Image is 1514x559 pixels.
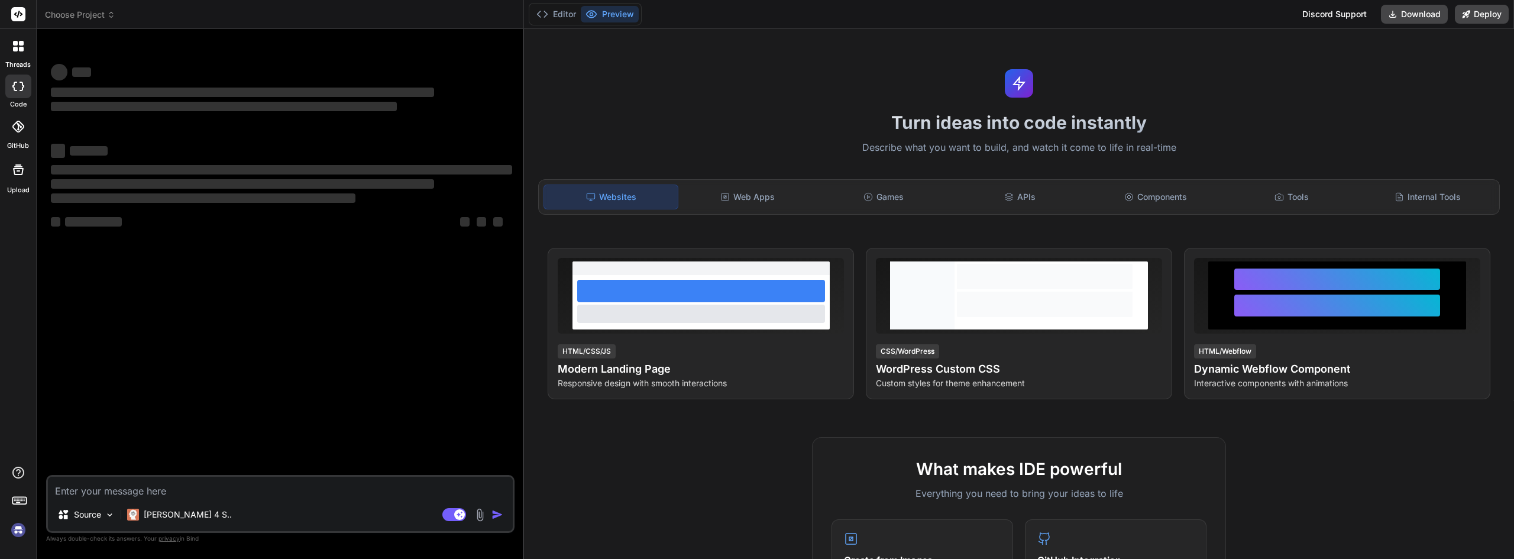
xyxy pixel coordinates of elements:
[70,146,108,156] span: ‌
[46,533,515,544] p: Always double-check its answers. Your in Bind
[832,457,1206,482] h2: What makes IDE powerful
[477,217,486,227] span: ‌
[460,217,470,227] span: ‌
[876,361,1162,377] h4: WordPress Custom CSS
[45,9,115,21] span: Choose Project
[72,67,91,77] span: ‌
[1361,185,1494,209] div: Internal Tools
[105,510,115,520] img: Pick Models
[5,60,31,70] label: threads
[491,509,503,521] img: icon
[1089,185,1222,209] div: Components
[558,361,844,377] h4: Modern Landing Page
[51,64,67,80] span: ‌
[558,344,616,358] div: HTML/CSS/JS
[8,520,28,540] img: signin
[51,144,65,158] span: ‌
[544,185,678,209] div: Websites
[876,377,1162,389] p: Custom styles for theme enhancement
[7,185,30,195] label: Upload
[144,509,232,521] p: [PERSON_NAME] 4 S..
[158,535,180,542] span: privacy
[532,6,581,22] button: Editor
[531,140,1507,156] p: Describe what you want to build, and watch it come to life in real-time
[1194,361,1480,377] h4: Dynamic Webflow Component
[65,217,122,227] span: ‌
[832,486,1206,500] p: Everything you need to bring your ideas to life
[473,508,487,522] img: attachment
[1225,185,1358,209] div: Tools
[1381,5,1448,24] button: Download
[1194,344,1256,358] div: HTML/Webflow
[51,88,434,97] span: ‌
[1455,5,1509,24] button: Deploy
[51,217,60,227] span: ‌
[581,6,639,22] button: Preview
[51,165,512,175] span: ‌
[51,193,355,203] span: ‌
[10,99,27,109] label: code
[51,102,397,111] span: ‌
[1194,377,1480,389] p: Interactive components with animations
[1295,5,1374,24] div: Discord Support
[7,141,29,151] label: GitHub
[74,509,101,521] p: Source
[127,509,139,521] img: Claude 4 Sonnet
[493,217,503,227] span: ‌
[51,179,434,189] span: ‌
[531,112,1507,133] h1: Turn ideas into code instantly
[817,185,950,209] div: Games
[953,185,1086,209] div: APIs
[876,344,939,358] div: CSS/WordPress
[681,185,814,209] div: Web Apps
[558,377,844,389] p: Responsive design with smooth interactions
